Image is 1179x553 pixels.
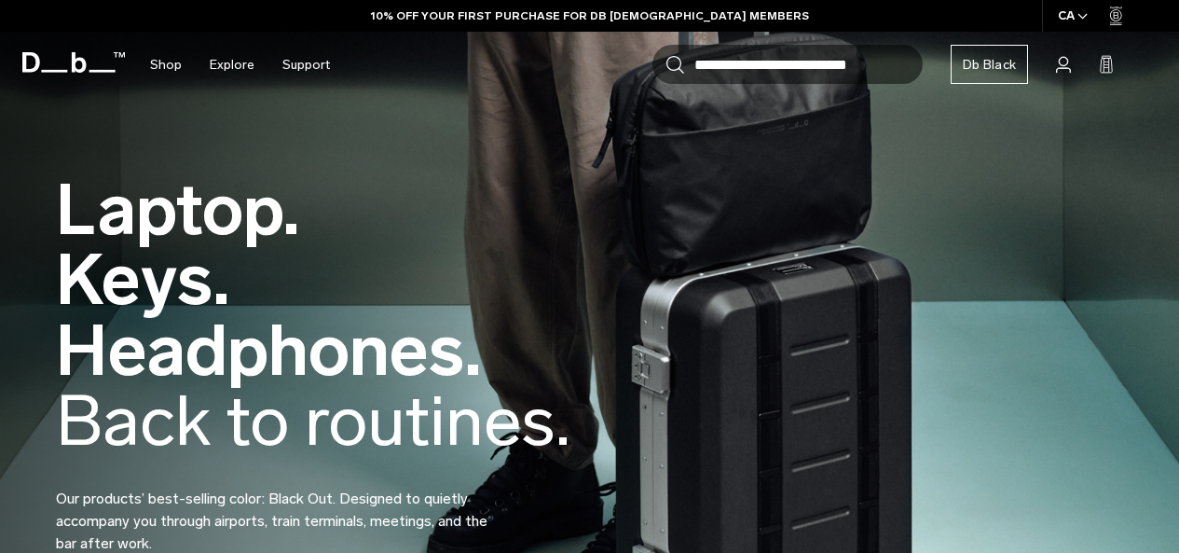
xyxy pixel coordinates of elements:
[136,32,344,98] nav: Main Navigation
[951,45,1028,84] a: Db Black
[56,175,570,456] h2: Laptop. Keys. Headphones.
[56,379,570,463] span: Back to routines.
[371,7,809,24] a: 10% OFF YOUR FIRST PURCHASE FOR DB [DEMOGRAPHIC_DATA] MEMBERS
[150,32,182,98] a: Shop
[210,32,254,98] a: Explore
[282,32,330,98] a: Support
